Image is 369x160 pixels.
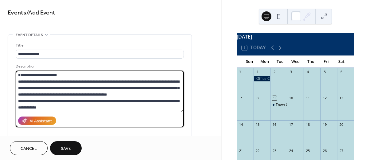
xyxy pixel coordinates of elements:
[16,63,183,70] div: Description
[16,135,183,141] div: Location
[239,149,243,153] div: 21
[322,149,327,153] div: 26
[16,32,43,38] span: Event details
[255,70,260,74] div: 1
[305,96,310,101] div: 11
[29,118,52,125] div: AI Assistant
[322,96,327,101] div: 12
[322,122,327,127] div: 19
[242,55,257,68] div: Sun
[322,70,327,74] div: 5
[255,96,260,101] div: 8
[305,122,310,127] div: 18
[50,141,82,155] button: Save
[303,55,318,68] div: Thu
[239,122,243,127] div: 14
[257,55,272,68] div: Mon
[289,70,293,74] div: 3
[305,70,310,74] div: 4
[318,55,334,68] div: Fri
[16,42,183,49] div: Title
[272,70,277,74] div: 2
[272,55,288,68] div: Tue
[254,76,270,81] div: Office Closure
[270,102,287,108] div: Town Council Meeting
[8,7,26,19] a: Events
[339,149,344,153] div: 27
[288,55,303,68] div: Wed
[272,149,277,153] div: 23
[18,117,56,125] button: AI Assistant
[339,70,344,74] div: 6
[289,122,293,127] div: 17
[10,141,48,155] button: Cancel
[255,122,260,127] div: 15
[305,149,310,153] div: 25
[272,96,277,101] div: 9
[26,7,55,19] span: / Add Event
[21,146,37,152] span: Cancel
[61,146,71,152] span: Save
[272,122,277,127] div: 16
[255,149,260,153] div: 22
[289,149,293,153] div: 24
[239,70,243,74] div: 31
[334,55,349,68] div: Sat
[276,102,313,108] div: Town Council Meeting
[339,96,344,101] div: 13
[289,96,293,101] div: 10
[239,96,243,101] div: 7
[237,33,354,40] div: [DATE]
[339,122,344,127] div: 20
